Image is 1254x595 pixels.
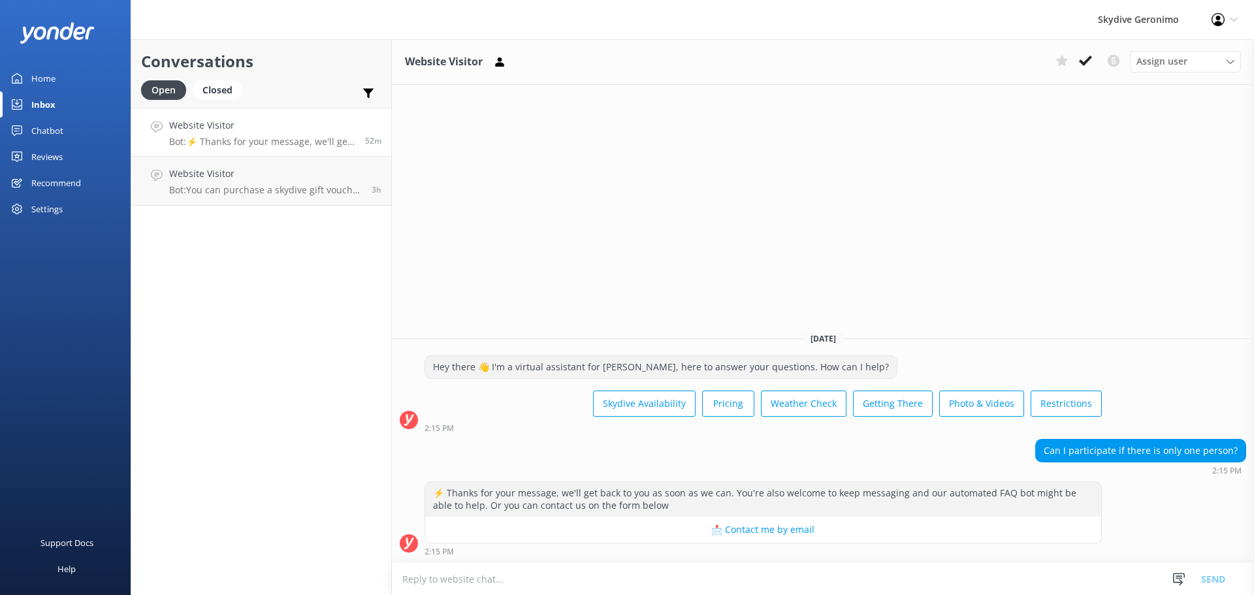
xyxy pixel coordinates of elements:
[593,391,696,417] button: Skydive Availability
[1031,391,1102,417] button: Restrictions
[169,136,355,148] p: Bot: ⚡ Thanks for your message, we'll get back to you as soon as we can. You're also welcome to k...
[405,54,483,71] h3: Website Visitor
[169,167,362,181] h4: Website Visitor
[853,391,933,417] button: Getting There
[40,530,93,556] div: Support Docs
[1212,467,1242,475] strong: 2:15 PM
[31,144,63,170] div: Reviews
[425,547,1102,556] div: Sep 26 2025 02:15pm (UTC +08:00) Australia/Perth
[169,184,362,196] p: Bot: You can purchase a skydive gift voucher online at [URL][DOMAIN_NAME]. Choose a specific skyd...
[1035,466,1246,475] div: Sep 26 2025 02:15pm (UTC +08:00) Australia/Perth
[425,425,454,432] strong: 2:15 PM
[141,82,193,97] a: Open
[31,91,56,118] div: Inbox
[425,356,897,378] div: Hey there 👋 I'm a virtual assistant for [PERSON_NAME], here to answer your questions. How can I h...
[1136,54,1187,69] span: Assign user
[31,65,56,91] div: Home
[372,184,381,195] span: Sep 26 2025 11:12am (UTC +08:00) Australia/Perth
[31,118,63,144] div: Chatbot
[20,22,95,44] img: yonder-white-logo.png
[193,80,242,100] div: Closed
[57,556,76,582] div: Help
[193,82,249,97] a: Closed
[141,49,381,74] h2: Conversations
[131,157,391,206] a: Website VisitorBot:You can purchase a skydive gift voucher online at [URL][DOMAIN_NAME]. Choose a...
[31,196,63,222] div: Settings
[702,391,754,417] button: Pricing
[425,548,454,556] strong: 2:15 PM
[31,170,81,196] div: Recommend
[761,391,846,417] button: Weather Check
[1130,51,1241,72] div: Assign User
[425,517,1101,543] button: 📩 Contact me by email
[939,391,1024,417] button: Photo & Videos
[425,482,1101,517] div: ⚡ Thanks for your message, we'll get back to you as soon as we can. You're also welcome to keep m...
[365,135,381,146] span: Sep 26 2025 02:15pm (UTC +08:00) Australia/Perth
[803,333,844,344] span: [DATE]
[425,423,1102,432] div: Sep 26 2025 02:15pm (UTC +08:00) Australia/Perth
[1036,440,1246,462] div: Can I participate if there is only one person?
[141,80,186,100] div: Open
[131,108,391,157] a: Website VisitorBot:⚡ Thanks for your message, we'll get back to you as soon as we can. You're als...
[169,118,355,133] h4: Website Visitor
